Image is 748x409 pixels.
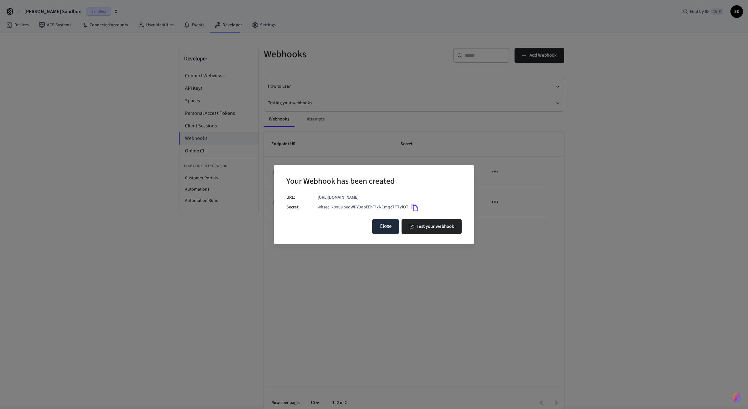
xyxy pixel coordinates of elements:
p: whsec_x8o0UpeoWPY3obEEhTlxNCmqcTTTyfOT [318,204,408,211]
p: Secret: [286,204,318,211]
button: Copy [408,201,422,214]
h2: Your Webhook has been created [286,172,395,192]
p: URL: [286,194,318,201]
button: Close [372,219,399,234]
p: [URL][DOMAIN_NAME] [318,194,462,201]
img: SeamLogoGradient.69752ec5.svg [733,393,740,403]
button: Test your webhook [402,219,462,234]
